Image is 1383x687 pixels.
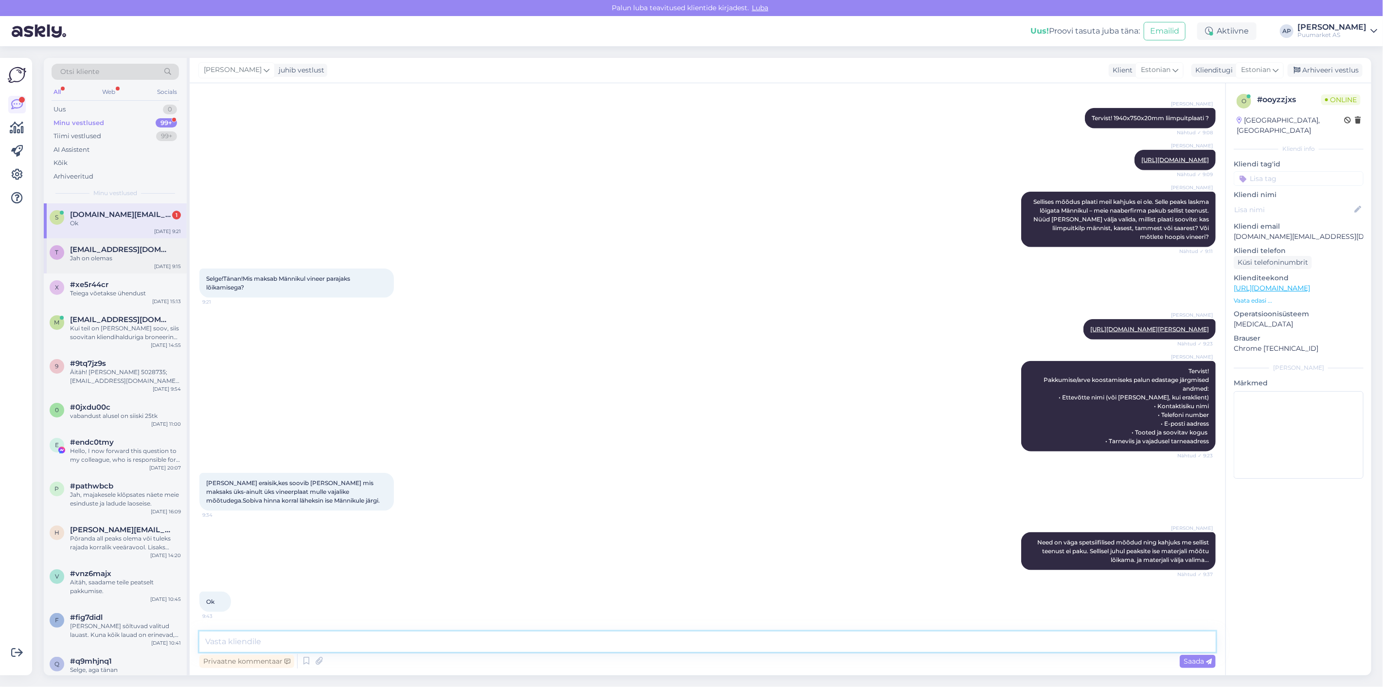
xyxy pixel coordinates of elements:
p: Chrome [TECHNICAL_ID] [1234,343,1364,354]
span: Nähtud ✓ 9:08 [1176,129,1213,136]
span: Nähtud ✓ 9:37 [1176,571,1213,578]
div: Web [101,86,118,98]
span: x [55,284,59,291]
div: Jah on olemas [70,254,181,263]
div: [DATE] 11:00 [151,420,181,428]
span: q [54,660,59,668]
span: #fig7didl [70,613,103,622]
p: Kliendi tag'id [1234,159,1364,169]
div: 99+ [156,118,177,128]
p: [DOMAIN_NAME][EMAIL_ADDRESS][DOMAIN_NAME] [1234,232,1364,242]
span: Otsi kliente [60,67,99,77]
span: f [55,616,59,624]
div: Tiimi vestlused [53,131,101,141]
p: Märkmed [1234,378,1364,388]
div: [DATE] 9:15 [154,263,181,270]
div: Socials [155,86,179,98]
p: Klienditeekond [1234,273,1364,283]
span: Nähtud ✓ 9:11 [1176,248,1213,255]
input: Lisa nimi [1234,204,1352,215]
div: Uus [53,105,66,114]
span: s [55,214,59,221]
span: Nähtud ✓ 9:09 [1176,171,1213,178]
div: Küsi telefoninumbrit [1234,256,1312,269]
span: 9:21 [202,298,239,306]
span: h [54,529,59,536]
span: Saada [1184,657,1212,666]
div: 1 [172,211,181,219]
span: Ok [206,598,214,605]
div: [DATE] 15:47 [151,674,181,682]
button: Emailid [1144,22,1186,40]
div: [DATE] 10:41 [151,639,181,647]
div: Aktiivne [1197,22,1257,40]
span: Estonian [1141,65,1170,75]
div: Ok [70,219,181,228]
span: #q9mhjnq1 [70,657,112,666]
span: e [55,441,59,449]
div: Teiega võetakse ühendust [70,289,181,298]
div: 0 [163,105,177,114]
div: Selge, aga tänan [70,666,181,674]
span: Sellises mõõdus plaati meil kahjuks ei ole. Selle peaks laskma lõigata Männikul – meie naaberfirm... [1033,198,1210,240]
span: Estonian [1241,65,1271,75]
span: 9 [55,362,59,370]
div: Puumarket AS [1297,31,1366,39]
span: taisto_kruusma@hotmail.com [70,245,171,254]
img: Askly Logo [8,66,26,84]
div: # ooyzzjxs [1257,94,1321,106]
div: Äitäh! [PERSON_NAME] 5028735; [EMAIL_ADDRESS][DOMAIN_NAME] 50x150: 3300-40tk; 3900-60tk; 5400-24t... [70,368,181,385]
p: Vaata edasi ... [1234,296,1364,305]
span: #9tq7jz9s [70,359,106,368]
div: [PERSON_NAME] sõltuvad valitud lauast. Kuna kõik lauad on erinevad, mõõdab laomees laua tihuks. [70,622,181,639]
div: AP [1280,24,1294,38]
div: [PERSON_NAME] [1234,363,1364,372]
span: #xe5r44cr [70,280,108,289]
div: Põranda all peaks olema või tuleks rajada korralik veeäravool. Lisaks eeldab selline lahendus ka ... [70,534,181,552]
span: [PERSON_NAME] [1171,524,1213,532]
div: [DATE] 9:21 [154,228,181,235]
span: #pathwbcb [70,482,113,490]
span: Selge!Tänan!Mis maksab Männikul vineer parajaks lõikamisega? [206,275,352,291]
span: o [1241,97,1246,105]
div: Aitäh, saadame teile peatselt pakkumise. [70,578,181,596]
span: [PERSON_NAME] [1171,353,1213,361]
p: [MEDICAL_DATA] [1234,319,1364,329]
span: Online [1321,94,1361,105]
div: Minu vestlused [53,118,104,128]
div: Kui teil on [PERSON_NAME] soov, siis soovitan kliendihalduriga broneering teha, et [PERSON_NAME] ... [70,324,181,342]
p: Kliendi telefon [1234,246,1364,256]
p: Kliendi nimi [1234,190,1364,200]
b: Uus! [1030,26,1049,36]
div: Jah, majakesele klõpsates näete meie esinduste ja ladude laoseise. [70,490,181,508]
span: mairoorav@hotmail.com [70,315,171,324]
p: Brauser [1234,333,1364,343]
div: [DATE] 10:45 [150,596,181,603]
div: Kliendi info [1234,145,1364,153]
div: [GEOGRAPHIC_DATA], [GEOGRAPHIC_DATA] [1237,115,1344,136]
div: Hello, I now forward this question to my colleague, who is responsible for this. The reply will b... [70,447,181,464]
span: #endc0tmy [70,438,114,447]
p: Kliendi email [1234,221,1364,232]
span: Nähtud ✓ 9:23 [1176,452,1213,459]
div: [DATE] 15:13 [152,298,181,305]
a: [URL][DOMAIN_NAME][PERSON_NAME] [1090,325,1209,333]
div: Arhiveeritud [53,172,93,181]
div: Klienditugi [1191,65,1233,75]
div: [DATE] 20:07 [149,464,181,471]
span: [PERSON_NAME] [1171,311,1213,319]
span: Need on väga spetsiifilised mõõdud ning kahjuks me sellist teenust ei paku. Sellisel juhul peaksi... [1037,539,1210,563]
div: juhib vestlust [275,65,324,75]
a: [URL][DOMAIN_NAME] [1234,284,1310,292]
span: sikkastyle.art@gmail.com [70,210,171,219]
span: 0 [55,406,59,414]
span: #vnz6majx [70,569,111,578]
span: 9:34 [202,511,239,519]
div: Klient [1109,65,1133,75]
span: hendrik.savest@gmail.com [70,525,171,534]
div: AI Assistent [53,145,89,155]
span: Nähtud ✓ 9:23 [1176,340,1213,347]
span: m [54,319,60,326]
span: v [55,573,59,580]
span: #0jxdu00c [70,403,110,412]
